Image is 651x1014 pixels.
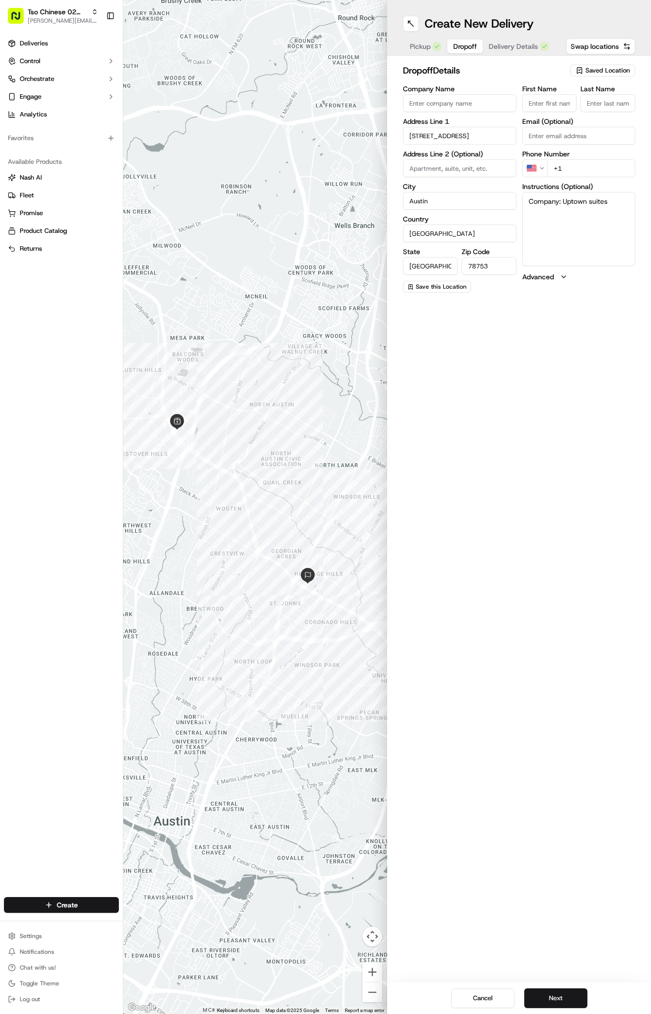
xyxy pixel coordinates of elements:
a: Powered byPylon [70,244,119,252]
input: Enter state [403,257,458,275]
a: Product Catalog [8,226,115,235]
button: See all [153,126,180,138]
button: Chat with us! [4,961,119,975]
input: Enter country [403,225,516,242]
h1: Create New Delivery [425,16,534,32]
span: Swap locations [571,41,619,51]
div: We're available if you need us! [44,104,136,112]
a: Report a map error [345,1008,384,1013]
span: Map data ©2025 Google [265,1008,319,1013]
button: Start new chat [168,97,180,109]
textarea: Company: Uptown suites [522,192,636,266]
button: Orchestrate [4,71,119,87]
a: Returns [8,244,115,253]
span: Delivery Details [489,41,538,51]
img: Charles Folsom [10,144,26,159]
input: Enter first name [522,94,577,112]
img: 8571987876998_91fb9ceb93ad5c398215_72.jpg [21,94,38,112]
img: Antonia (Store Manager) [10,170,26,186]
button: Save this Location [403,281,471,293]
label: Advanced [522,272,554,282]
span: [DATE] [137,180,157,188]
input: Enter email address [522,127,636,145]
span: Returns [20,244,42,253]
button: Log out [4,992,119,1006]
span: Analytics [20,110,47,119]
span: Pylon [98,245,119,252]
a: Open this area in Google Maps (opens a new window) [126,1001,158,1014]
span: Orchestrate [20,75,54,83]
a: 📗Knowledge Base [6,217,79,234]
input: Enter city [403,192,516,210]
button: Zoom out [362,982,382,1002]
button: Promise [4,205,119,221]
input: Enter last name [580,94,635,112]
span: Chat with us! [20,964,56,972]
button: Saved Location [570,64,635,77]
div: 📗 [10,222,18,229]
label: City [403,183,516,190]
input: Enter zip code [462,257,516,275]
button: Zoom in [362,962,382,982]
label: Country [403,216,516,223]
span: Tso Chinese 02 Arbor [28,7,87,17]
img: 1736555255976-a54dd68f-1ca7-489b-9aae-adbdc363a1c4 [10,94,28,112]
label: Company Name [403,85,516,92]
button: Create [4,897,119,913]
a: Nash AI [8,173,115,182]
a: Promise [8,209,115,218]
a: Fleet [8,191,115,200]
span: Settings [20,932,42,940]
span: Create [57,900,78,910]
button: Advanced [522,272,636,282]
button: Returns [4,241,119,257]
label: Email (Optional) [522,118,636,125]
button: Keyboard shortcuts [217,1007,259,1014]
a: Deliveries [4,36,119,51]
span: • [132,180,135,188]
label: Last Name [580,85,635,92]
h2: dropoff Details [403,64,564,77]
div: 💻 [83,222,91,229]
span: [PERSON_NAME] [31,153,80,161]
span: API Documentation [93,221,158,230]
label: Address Line 2 (Optional) [403,150,516,157]
span: Save this Location [416,283,467,291]
label: Zip Code [462,248,516,255]
input: Enter address [403,127,516,145]
span: Toggle Theme [20,979,59,987]
a: Analytics [4,107,119,122]
span: Log out [20,995,40,1003]
div: Available Products [4,154,119,170]
span: Nash AI [20,173,42,182]
button: Tso Chinese 02 Arbor[PERSON_NAME][EMAIL_ADDRESS][DOMAIN_NAME] [4,4,102,28]
span: Pickup [410,41,431,51]
span: [PERSON_NAME] (Store Manager) [31,180,130,188]
button: Product Catalog [4,223,119,239]
button: Engage [4,89,119,105]
button: Cancel [451,988,514,1008]
span: Product Catalog [20,226,67,235]
button: Settings [4,929,119,943]
button: [PERSON_NAME][EMAIL_ADDRESS][DOMAIN_NAME] [28,17,98,25]
img: 1736555255976-a54dd68f-1ca7-489b-9aae-adbdc363a1c4 [20,153,28,161]
span: [DATE] [87,153,108,161]
button: Map camera controls [362,927,382,946]
div: Start new chat [44,94,162,104]
button: Next [524,988,587,1008]
img: Nash [10,10,30,30]
button: Toggle Theme [4,976,119,990]
label: Phone Number [522,150,636,157]
span: Fleet [20,191,34,200]
label: Instructions (Optional) [522,183,636,190]
span: Control [20,57,40,66]
label: Address Line 1 [403,118,516,125]
label: First Name [522,85,577,92]
p: Welcome 👋 [10,39,180,55]
button: Swap locations [566,38,635,54]
button: Nash AI [4,170,119,186]
div: Past conversations [10,128,66,136]
a: 💻API Documentation [79,217,162,234]
span: Saved Location [585,66,630,75]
